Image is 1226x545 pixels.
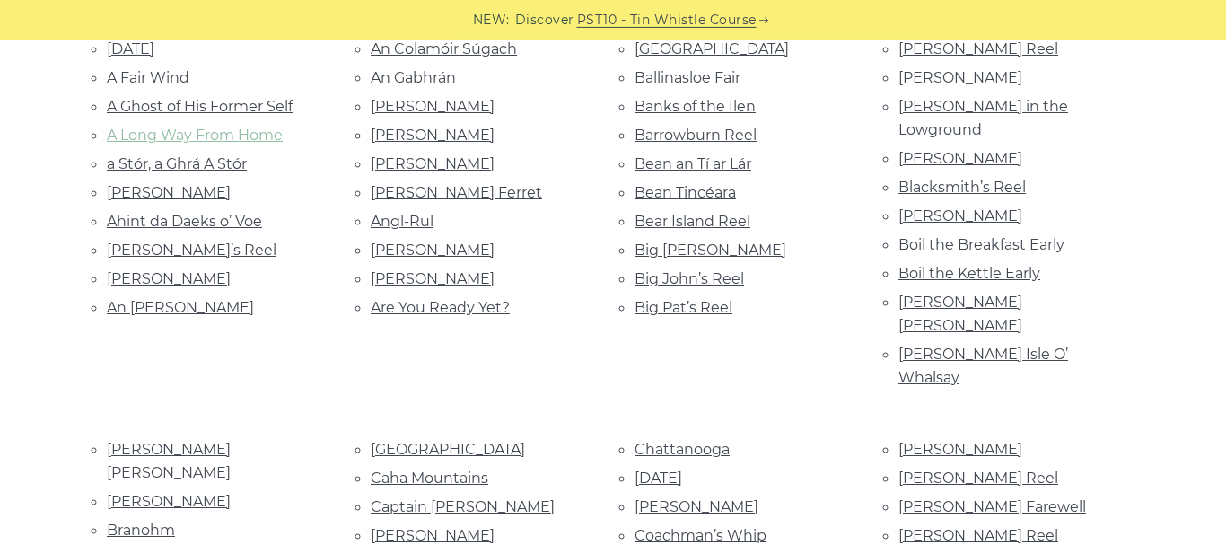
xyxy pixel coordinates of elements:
[371,213,433,230] a: Angl-Rul
[635,98,756,115] a: Banks of the Ilen
[898,498,1086,515] a: [PERSON_NAME] Farewell
[107,69,189,86] a: A Fair Wind
[635,270,744,287] a: Big John’s Reel
[635,184,736,201] a: Bean Tincéara
[107,242,276,259] a: [PERSON_NAME]’s Reel
[635,299,732,316] a: Big Pat’s Reel
[371,40,517,57] a: An Colamóir Súgach
[371,242,495,259] a: [PERSON_NAME]
[898,527,1058,544] a: [PERSON_NAME] Reel
[898,40,1058,57] a: [PERSON_NAME] Reel
[371,69,456,86] a: An Gabhrán
[107,213,262,230] a: Ahint da Daeks o’ Voe
[635,498,758,515] a: [PERSON_NAME]
[635,155,751,172] a: Bean an Tí ar Lár
[107,522,175,539] a: Branohm
[635,527,766,544] a: Coachman’s Whip
[371,184,542,201] a: [PERSON_NAME] Ferret
[107,40,154,57] a: [DATE]
[898,294,1022,334] a: [PERSON_NAME] [PERSON_NAME]
[898,470,1058,487] a: [PERSON_NAME] Reel
[371,127,495,144] a: [PERSON_NAME]
[371,441,525,458] a: [GEOGRAPHIC_DATA]
[898,98,1068,138] a: [PERSON_NAME] in the Lowground
[107,155,247,172] a: a Stór, a Ghrá A Stór
[107,98,293,115] a: A Ghost of His Former Self
[898,207,1022,224] a: [PERSON_NAME]
[898,179,1026,196] a: Blacksmith’s Reel
[898,150,1022,167] a: [PERSON_NAME]
[371,470,488,487] a: Caha Mountains
[635,69,740,86] a: Ballinasloe Fair
[107,299,254,316] a: An [PERSON_NAME]
[635,441,730,458] a: Chattanooga
[473,10,510,31] span: NEW:
[107,441,231,481] a: [PERSON_NAME] [PERSON_NAME]
[371,155,495,172] a: [PERSON_NAME]
[898,441,1022,458] a: [PERSON_NAME]
[635,242,786,259] a: Big [PERSON_NAME]
[371,270,495,287] a: [PERSON_NAME]
[635,127,757,144] a: Barrowburn Reel
[371,299,510,316] a: Are You Ready Yet?
[515,10,574,31] span: Discover
[898,265,1040,282] a: Boil the Kettle Early
[107,127,283,144] a: A Long Way From Home
[898,346,1068,386] a: [PERSON_NAME] Isle O’ Whalsay
[577,10,757,31] a: PST10 - Tin Whistle Course
[107,270,231,287] a: [PERSON_NAME]
[635,213,750,230] a: Bear Island Reel
[635,470,682,487] a: [DATE]
[371,527,495,544] a: [PERSON_NAME]
[371,498,555,515] a: Captain [PERSON_NAME]
[371,98,495,115] a: [PERSON_NAME]
[107,493,231,510] a: [PERSON_NAME]
[107,184,231,201] a: [PERSON_NAME]
[898,69,1022,86] a: [PERSON_NAME]
[635,40,789,57] a: [GEOGRAPHIC_DATA]
[898,236,1064,253] a: Boil the Breakfast Early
